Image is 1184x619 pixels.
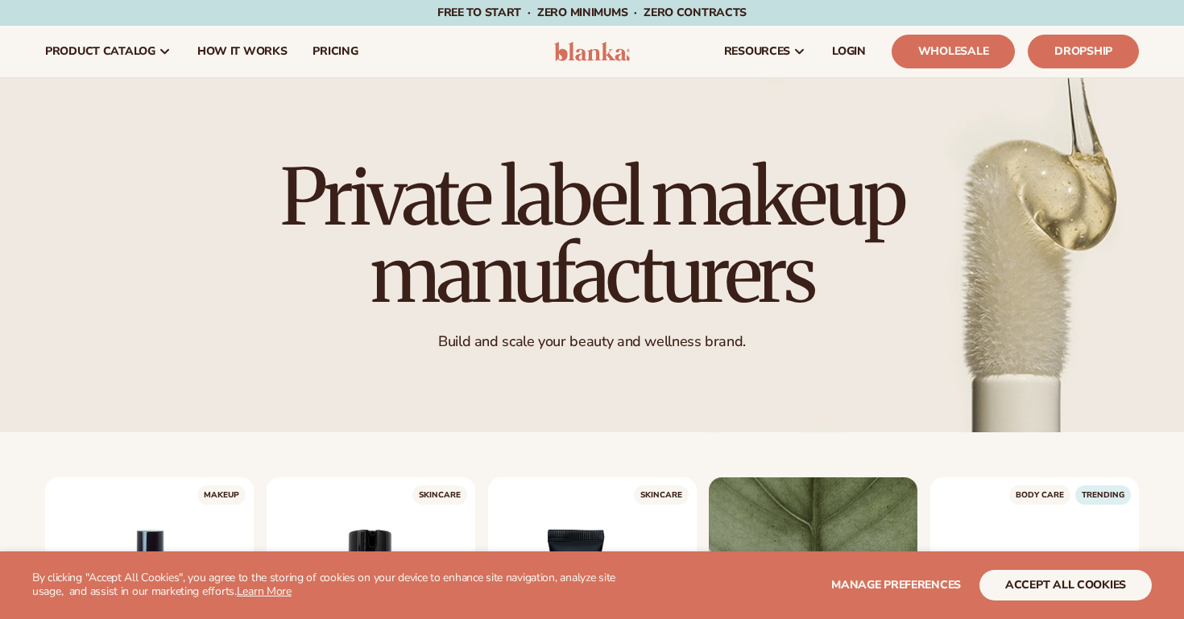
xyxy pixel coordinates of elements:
a: Learn More [237,584,292,599]
button: Manage preferences [831,570,961,600]
img: logo [554,42,631,61]
a: product catalog [32,26,184,77]
a: LOGIN [819,26,879,77]
a: Wholesale [892,35,1015,68]
span: LOGIN [832,45,866,58]
a: pricing [300,26,371,77]
span: Manage preferences [831,577,961,592]
h1: Private label makeup manufacturers [234,159,950,313]
button: accept all cookies [979,570,1152,600]
p: Build and scale your beauty and wellness brand. [234,332,950,351]
span: product catalog [45,45,155,58]
p: By clicking "Accept All Cookies", you agree to the storing of cookies on your device to enhance s... [32,572,629,599]
a: resources [711,26,819,77]
a: Dropship [1028,35,1139,68]
span: Free to start · ZERO minimums · ZERO contracts [437,5,747,20]
span: resources [724,45,790,58]
span: pricing [313,45,358,58]
span: How It Works [197,45,288,58]
a: How It Works [184,26,300,77]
